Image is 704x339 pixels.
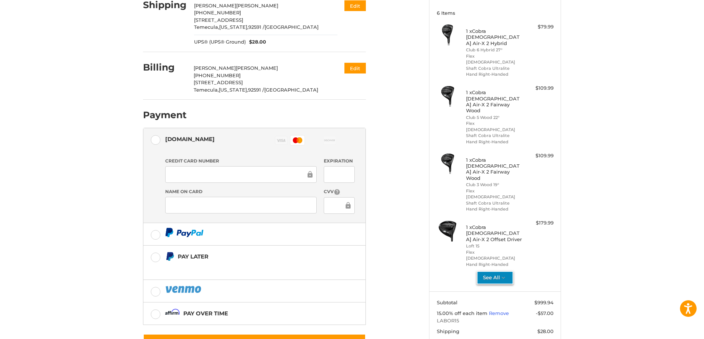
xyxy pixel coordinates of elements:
iframe: Google Customer Reviews [643,319,704,339]
li: Hand Right-Handed [466,206,523,212]
h2: Payment [143,109,187,121]
li: Shaft Cobra Ultralite [466,65,523,72]
li: Hand Right-Handed [466,139,523,145]
span: [PHONE_NUMBER] [194,10,241,16]
span: 92591 / [248,24,265,30]
li: Club 3 Wood 19° [466,182,523,188]
li: Shaft Cobra Ultralite [466,200,523,206]
button: Edit [344,0,366,11]
li: Hand Right-Handed [466,261,523,268]
li: Flex [DEMOGRAPHIC_DATA] [466,53,523,65]
h4: 1 x Cobra [DEMOGRAPHIC_DATA] Air-X 2 Fairway Wood [466,89,523,113]
a: Remove [489,310,509,316]
label: Name on Card [165,188,317,195]
span: LABOR15 [437,317,554,325]
span: [PERSON_NAME] [194,3,236,8]
label: Credit Card Number [165,158,317,164]
span: [GEOGRAPHIC_DATA] [264,87,318,93]
span: [PERSON_NAME] [236,65,278,71]
span: Shipping [437,328,459,334]
span: UPS® (UPS® Ground) [194,38,246,46]
button: Edit [344,63,366,73]
label: CVV [324,188,354,195]
span: $28.00 [537,328,554,334]
h4: 1 x Cobra [DEMOGRAPHIC_DATA] Air-X 2 Fairway Wood [466,157,523,181]
li: Flex [DEMOGRAPHIC_DATA] [466,188,523,200]
li: Hand Right-Handed [466,71,523,78]
div: Pay Later [178,250,319,263]
span: -$57.00 [536,310,554,316]
span: 92591 / [248,87,264,93]
div: $179.99 [524,219,554,227]
span: [STREET_ADDRESS] [194,79,243,85]
li: Flex [DEMOGRAPHIC_DATA] [466,120,523,133]
img: Pay Later icon [165,252,174,261]
span: [PERSON_NAME] [236,3,278,8]
span: [US_STATE], [219,87,248,93]
h4: 1 x Cobra [DEMOGRAPHIC_DATA] Air-X 2 Offset Driver [466,224,523,242]
span: $999.94 [534,299,554,305]
iframe: PayPal Message 1 [165,264,320,271]
span: Subtotal [437,299,458,305]
li: Club 5 Wood 22° [466,114,523,121]
img: Affirm icon [165,309,180,318]
h3: 6 Items [437,10,554,16]
div: $109.99 [524,152,554,160]
span: [PERSON_NAME] [194,65,236,71]
span: 15.00% off each item [437,310,489,316]
h4: 1 x Cobra [DEMOGRAPHIC_DATA] Air-X 2 Hybrid [466,28,523,46]
span: Temecula, [194,24,219,30]
span: $28.00 [246,38,266,46]
span: Temecula, [194,87,219,93]
h2: Billing [143,62,186,73]
div: $79.99 [524,23,554,31]
img: PayPal icon [165,285,203,294]
div: $109.99 [524,85,554,92]
div: [DOMAIN_NAME] [165,133,215,145]
img: PayPal icon [165,228,204,237]
div: Pay over time [183,307,228,319]
span: [US_STATE], [219,24,248,30]
li: Shaft Cobra Ultralite [466,133,523,139]
span: [PHONE_NUMBER] [194,72,241,78]
span: [GEOGRAPHIC_DATA] [265,24,319,30]
label: Expiration [324,158,354,164]
li: Flex [DEMOGRAPHIC_DATA] [466,249,523,261]
li: Club 6 Hybrid 27° [466,47,523,53]
li: Loft 15 [466,243,523,249]
button: See All [477,271,513,284]
span: [STREET_ADDRESS] [194,17,243,23]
